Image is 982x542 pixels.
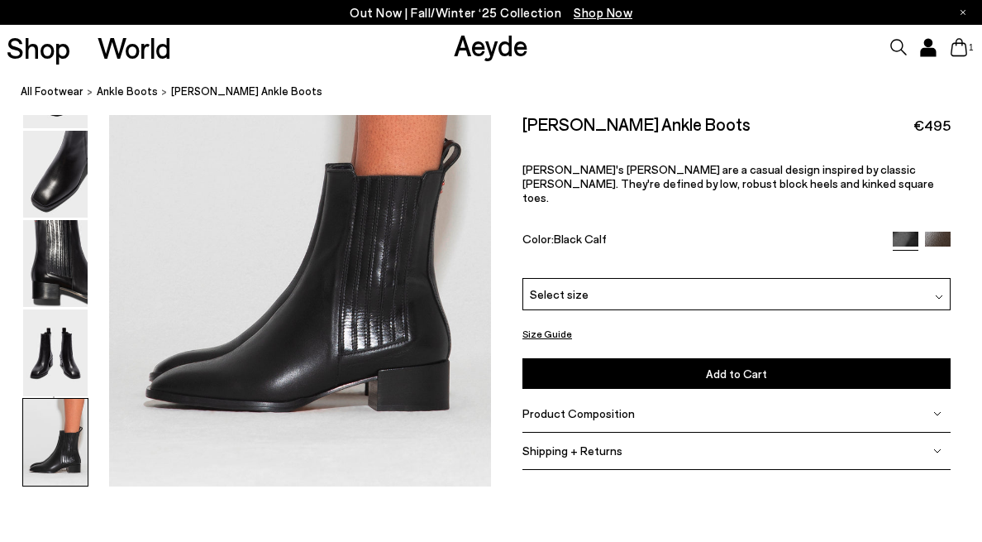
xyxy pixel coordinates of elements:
[522,162,934,204] span: [PERSON_NAME]'s [PERSON_NAME] are a casual design inspired by classic [PERSON_NAME]. They're defi...
[522,324,572,344] button: Size Guide
[522,232,879,251] div: Color:
[935,293,943,301] img: svg%3E
[933,447,941,455] img: svg%3E
[21,83,83,100] a: All Footwear
[23,131,88,218] img: Neil Leather Ankle Boots - Image 3
[23,220,88,307] img: Neil Leather Ankle Boots - Image 4
[706,367,767,381] span: Add to Cart
[574,5,632,20] span: Navigate to /collections/new-in
[951,38,967,56] a: 1
[933,410,941,418] img: svg%3E
[454,27,528,62] a: Aeyde
[554,232,607,246] span: Black Calf
[7,33,70,62] a: Shop
[522,358,951,389] button: Add to Cart
[21,70,982,115] nav: breadcrumb
[530,285,589,303] span: Select size
[97,83,158,100] a: ankle boots
[522,113,751,134] h2: [PERSON_NAME] Ankle Boots
[967,43,975,52] span: 1
[23,399,88,486] img: Neil Leather Ankle Boots - Image 6
[350,2,632,23] p: Out Now | Fall/Winter ‘25 Collection
[97,84,158,98] span: ankle boots
[23,309,88,396] img: Neil Leather Ankle Boots - Image 5
[98,33,171,62] a: World
[522,444,622,458] span: Shipping + Returns
[913,115,951,136] span: €495
[522,407,635,421] span: Product Composition
[171,83,322,100] span: [PERSON_NAME] Ankle Boots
